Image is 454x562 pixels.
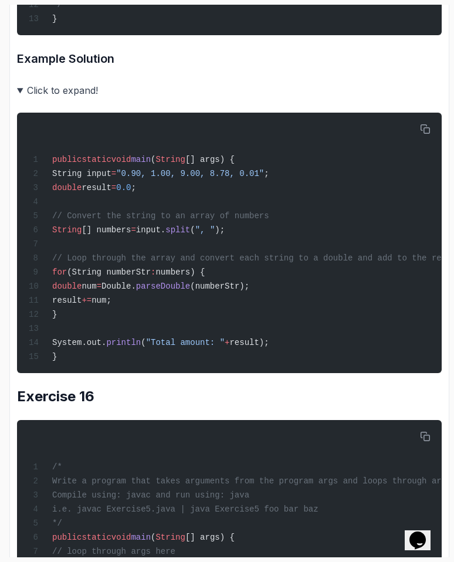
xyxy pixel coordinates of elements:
[106,338,141,347] span: println
[155,268,205,277] span: numbers) {
[52,282,82,291] span: double
[151,533,155,542] span: (
[111,169,116,178] span: =
[52,352,57,361] span: }
[97,282,101,291] span: =
[264,169,269,178] span: ;
[229,338,269,347] span: result);
[52,338,106,347] span: System.out.
[82,533,111,542] span: static
[52,268,67,277] span: for
[67,268,151,277] span: (String numberStr
[17,82,442,99] summary: Click to expand!
[116,183,131,192] span: 0.0
[131,155,151,164] span: main
[111,155,131,164] span: void
[82,282,96,291] span: num
[52,296,82,305] span: result
[165,225,190,235] span: split
[151,268,155,277] span: :
[190,282,249,291] span: (numberStr);
[155,533,185,542] span: String
[52,225,82,235] span: String
[52,183,82,192] span: double
[52,533,82,542] span: public
[185,155,235,164] span: [] args) {
[82,296,92,305] span: +=
[131,225,135,235] span: =
[52,169,111,178] span: String input
[52,310,57,319] span: }
[52,505,319,514] span: i.e. javac Exercise5.java | java Exercise5 foo bar baz
[52,211,269,221] span: // Convert the string to an array of numbers
[92,296,111,305] span: num;
[101,282,136,291] span: Double.
[136,282,190,291] span: parseDouble
[82,225,131,235] span: [] numbers
[82,155,111,164] span: static
[82,183,111,192] span: result
[136,225,165,235] span: input.
[151,155,155,164] span: (
[146,338,225,347] span: "Total amount: "
[52,14,57,23] span: }
[131,183,135,192] span: ;
[111,183,116,192] span: =
[225,338,229,347] span: +
[52,490,249,500] span: Compile using: javac and run using: java
[155,155,185,164] span: String
[215,225,225,235] span: );
[17,387,442,406] h2: Exercise 16
[141,338,145,347] span: (
[111,533,131,542] span: void
[190,225,195,235] span: (
[116,169,264,178] span: "0.90, 1.00, 9.00, 8.78, 0.01"
[195,225,215,235] span: ", "
[185,533,235,542] span: [] args) {
[17,49,442,68] h3: Example Solution
[52,155,82,164] span: public
[52,547,175,556] span: // loop through args here
[405,515,442,550] iframe: chat widget
[131,533,151,542] span: main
